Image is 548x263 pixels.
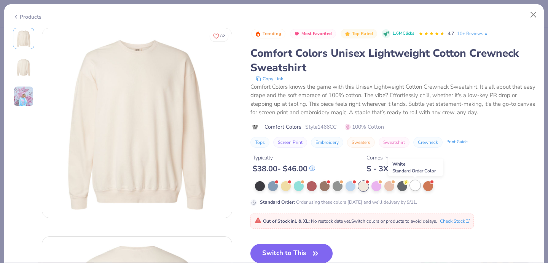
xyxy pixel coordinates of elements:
[220,34,225,38] span: 82
[311,218,351,224] span: No restock date yet.
[14,58,33,77] img: Back
[311,137,343,148] button: Embroidery
[263,32,281,36] span: Trending
[255,218,437,224] span: Switch colors or products to avoid delays.
[260,199,417,206] div: Order using these colors [DATE] and we’ll delivery by 9/11.
[42,28,232,218] img: Front
[392,168,436,174] span: Standard Order Color
[419,28,444,40] div: 4.7 Stars
[352,32,373,36] span: Top Rated
[255,31,261,37] img: Trending sort
[344,31,350,37] img: Top Rated sort
[379,137,409,148] button: Sweatshirt
[345,123,384,131] span: 100% Cotton
[251,29,285,39] button: Badge Button
[250,46,535,75] div: Comfort Colors Unisex Lightweight Cotton Crewneck Sweatshirt
[448,30,454,37] span: 4.7
[305,123,336,131] span: Style 1466CC
[14,29,33,48] img: Front
[253,154,315,162] div: Typically
[413,137,443,148] button: Crewneck
[388,159,443,176] div: White
[250,137,269,148] button: Tops
[253,164,315,174] div: $ 38.00 - $ 46.00
[366,164,392,174] div: S - 3XL
[366,154,392,162] div: Comes In
[250,124,261,130] img: brand logo
[294,31,300,37] img: Most Favorited sort
[457,30,489,37] a: 10+ Reviews
[440,218,470,225] button: Check Stock
[263,218,311,224] strong: Out of Stock in L & XL :
[392,30,414,37] span: 1.6M Clicks
[13,86,34,107] img: User generated content
[250,244,333,263] button: Switch to This
[13,13,41,21] div: Products
[273,137,307,148] button: Screen Print
[253,75,285,83] button: copy to clipboard
[210,30,228,41] button: Like
[526,8,541,22] button: Close
[250,83,535,117] div: Comfort Colors knows the game with this Unisex Lightweight Cotton Crewneck Sweatshirt. It's all a...
[341,29,377,39] button: Badge Button
[260,199,295,205] strong: Standard Order :
[347,137,375,148] button: Sweaters
[301,32,332,36] span: Most Favorited
[290,29,336,39] button: Badge Button
[264,123,301,131] span: Comfort Colors
[446,139,468,145] div: Print Guide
